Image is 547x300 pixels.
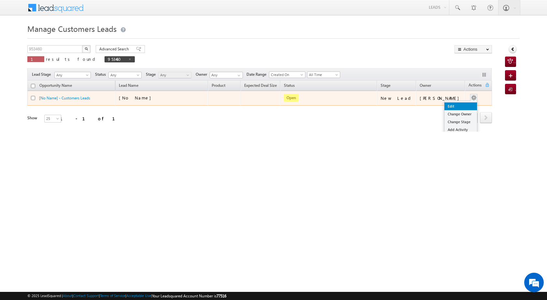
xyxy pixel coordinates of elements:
span: 77516 [217,293,226,298]
span: 25 [45,116,62,122]
a: Any [108,72,142,78]
span: Owner [196,72,210,77]
span: 953460 [108,56,125,62]
span: Actions [465,82,485,90]
a: About [63,293,72,298]
span: Any [109,72,140,78]
a: Edit [444,102,477,110]
a: Terms of Service [100,293,125,298]
img: Search [85,47,88,50]
span: Stage [146,72,158,77]
em: Start Chat [89,200,118,209]
span: Lead Name [116,82,142,90]
span: Created On [269,72,303,78]
a: Change Owner [444,110,477,118]
a: next [480,113,492,123]
span: [No Name] [119,95,154,100]
span: Lead Stage [32,72,53,77]
span: Product [212,83,225,88]
a: Created On [269,72,305,78]
button: Actions [455,45,492,53]
a: Add Activity [444,126,477,134]
textarea: Type your message and hit 'Enter' [8,60,119,195]
span: Status [95,72,108,77]
input: Type to Search [210,72,243,78]
a: 25 [44,115,61,123]
a: Status [281,82,298,90]
span: Stage [381,83,390,88]
a: All Time [307,72,340,78]
div: Chat with us now [34,34,109,43]
a: Change Stage [444,118,477,126]
div: Show [27,115,39,121]
a: Opportunity Name [36,82,75,90]
span: © 2025 LeadSquared | | | | | [27,293,226,299]
a: Contact Support [73,293,99,298]
span: Any [55,72,89,78]
input: Check all records [31,84,35,88]
span: Expected Deal Size [244,83,277,88]
span: results found [46,56,98,62]
span: next [480,112,492,123]
div: [PERSON_NAME] [420,95,462,101]
img: d_60004797649_company_0_60004797649 [11,34,27,43]
span: All Time [307,72,338,78]
a: Show All Items [234,72,242,79]
span: 1 [31,56,41,62]
a: Expected Deal Size [241,82,280,90]
a: Acceptable Use [126,293,151,298]
a: Any [158,72,191,78]
a: Any [54,72,91,78]
span: Your Leadsquared Account Number is [152,293,226,298]
span: Manage Customers Leads [27,23,117,34]
span: Date Range [246,72,269,77]
div: 1 - 1 of 1 [60,115,123,122]
div: New Lead [381,95,413,101]
span: Owner [420,83,431,88]
span: Advanced Search [99,46,131,52]
span: Open [284,94,299,102]
a: Stage [377,82,394,90]
span: Opportunity Name [39,83,72,88]
span: Any [159,72,189,78]
div: Minimize live chat window [107,3,122,19]
a: [No Name] - Customers Leads [39,96,90,100]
